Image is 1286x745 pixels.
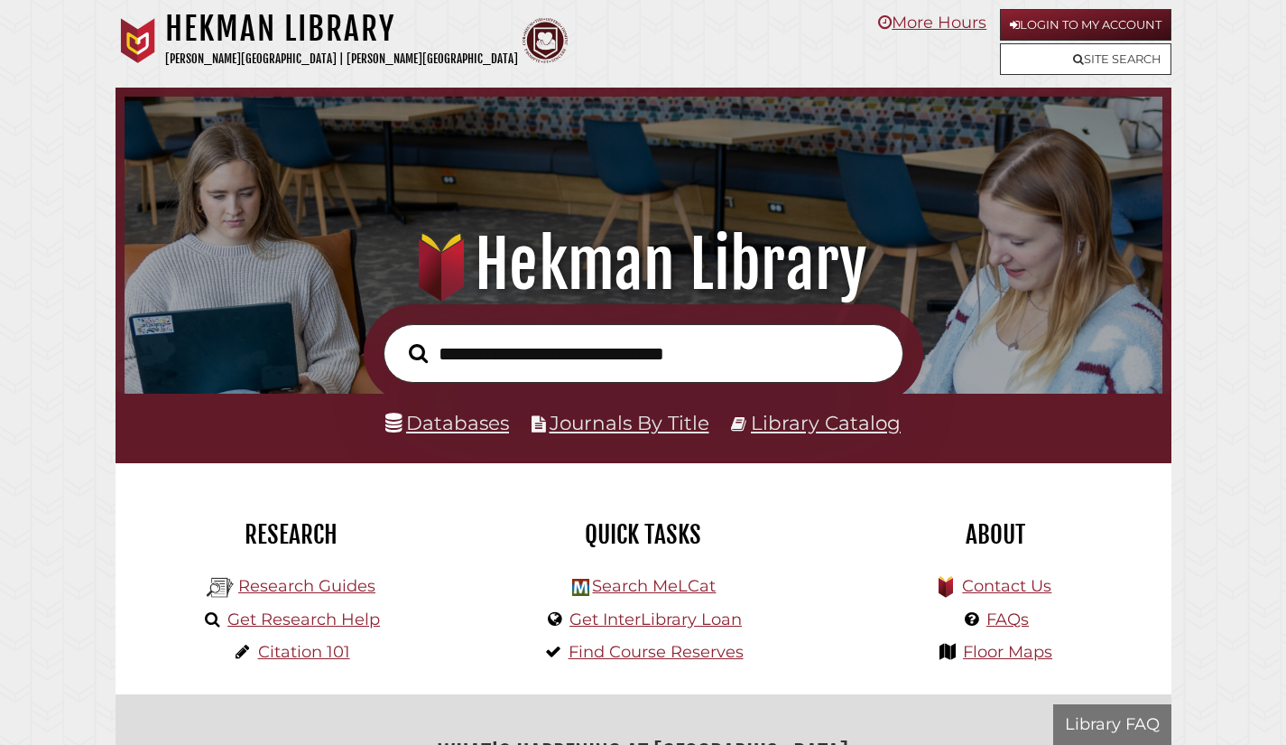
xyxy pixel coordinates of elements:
[165,9,518,49] h1: Hekman Library
[833,519,1158,550] h2: About
[258,642,350,662] a: Citation 101
[962,576,1051,596] a: Contact Us
[592,576,716,596] a: Search MeLCat
[227,610,380,629] a: Get Research Help
[569,610,742,629] a: Get InterLibrary Loan
[385,411,509,434] a: Databases
[400,339,437,368] button: Search
[1000,9,1171,41] a: Login to My Account
[572,579,589,596] img: Hekman Library Logo
[986,610,1029,629] a: FAQs
[963,642,1052,662] a: Floor Maps
[523,18,568,63] img: Calvin Theological Seminary
[238,576,375,596] a: Research Guides
[1000,43,1171,75] a: Site Search
[878,13,986,33] a: More Hours
[569,642,744,662] a: Find Course Reserves
[409,343,428,364] i: Search
[116,18,161,63] img: Calvin University
[207,574,234,601] img: Hekman Library Logo
[129,519,454,550] h2: Research
[481,519,806,550] h2: Quick Tasks
[751,411,901,434] a: Library Catalog
[143,225,1143,304] h1: Hekman Library
[550,411,709,434] a: Journals By Title
[165,49,518,70] p: [PERSON_NAME][GEOGRAPHIC_DATA] | [PERSON_NAME][GEOGRAPHIC_DATA]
